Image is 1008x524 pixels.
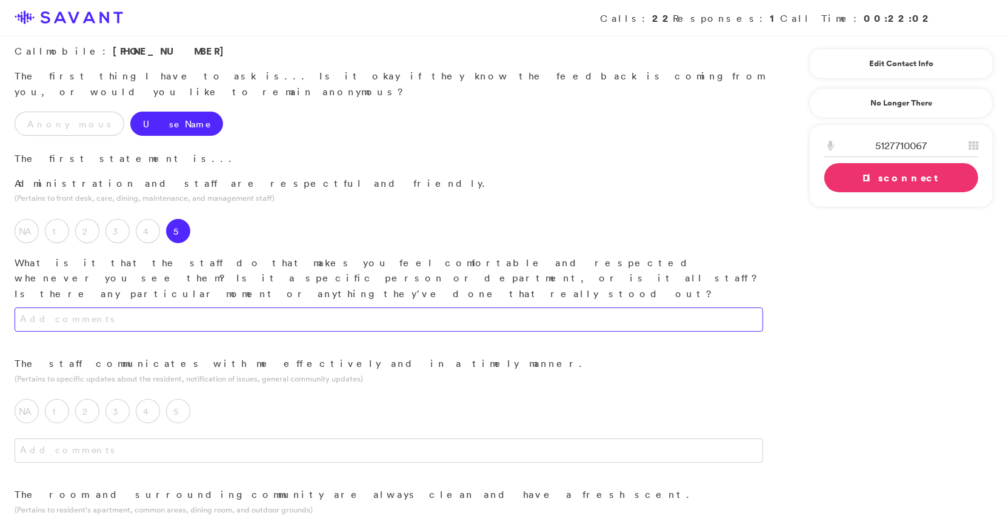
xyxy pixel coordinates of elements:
label: NA [15,219,39,243]
label: 1 [45,219,69,243]
label: 4 [136,219,160,243]
label: Use Name [130,112,223,136]
label: 1 [45,399,69,423]
p: (Pertains to front desk, care, dining, maintenance, and management staff) [15,192,763,204]
strong: 00:22:02 [864,12,933,25]
p: What is it that the staff do that makes you feel comfortable and respected whenever you see them?... [15,255,763,302]
span: mobile [46,45,102,57]
p: Administration and staff are respectful and friendly. [15,176,763,192]
p: (Pertains to specific updates about the resident, notification of issues, general community updates) [15,373,763,385]
strong: 22 [652,12,673,25]
label: 2 [75,399,99,423]
label: 3 [105,399,130,423]
a: No Longer There [809,88,993,118]
label: 4 [136,399,160,423]
label: 5 [166,399,190,423]
strong: 1 [770,12,780,25]
label: NA [15,399,39,423]
a: Disconnect [824,163,978,192]
p: The first thing I have to ask is... Is it okay if they know the feedback is coming from you, or w... [15,69,763,99]
label: Anonymous [15,112,124,136]
label: 5 [166,219,190,243]
p: (Pertains to resident's apartment, common areas, dining room, and outdoor grounds) [15,504,763,516]
p: The staff communicates with me effectively and in a timely manner. [15,356,763,372]
label: 3 [105,219,130,243]
label: 2 [75,219,99,243]
p: Call : [15,44,763,59]
p: The room and surrounding community are always clean and have a fresh scent. [15,487,763,503]
a: Edit Contact Info [824,54,978,73]
span: [PHONE_NUMBER] [113,44,230,58]
p: The first statement is... [15,151,763,167]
